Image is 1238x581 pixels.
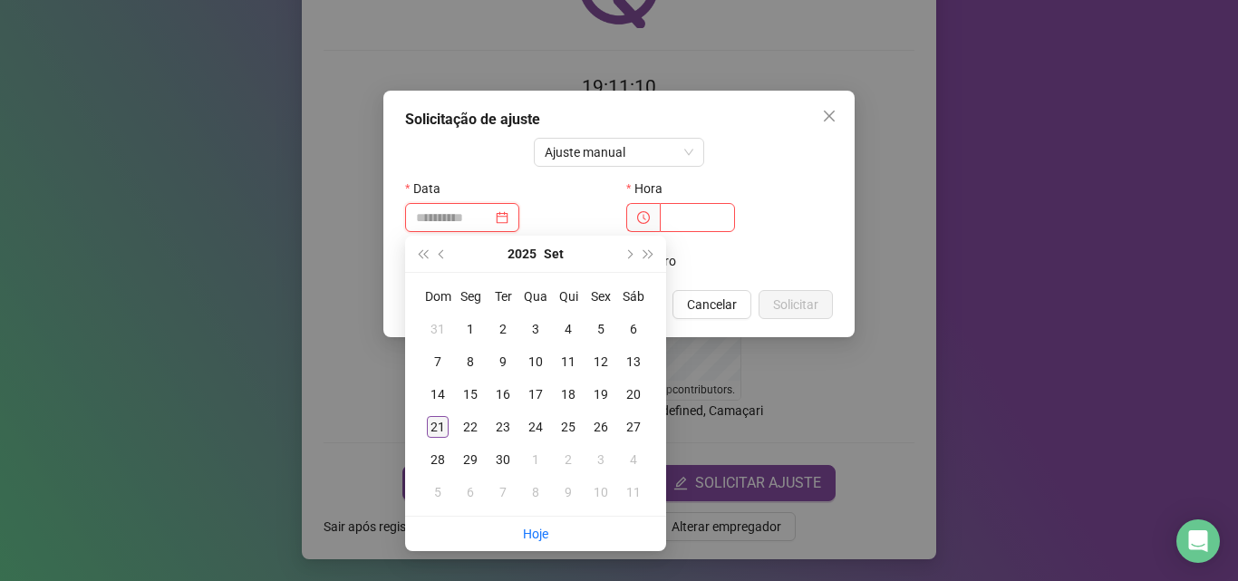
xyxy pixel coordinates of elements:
[617,443,650,476] td: 2025-10-04
[623,318,644,340] div: 6
[585,411,617,443] td: 2025-09-26
[519,476,552,508] td: 2025-10-08
[672,290,751,319] button: Cancelar
[626,174,674,203] label: Hora
[590,416,612,438] div: 26
[519,345,552,378] td: 2025-09-10
[617,313,650,345] td: 2025-09-06
[459,449,481,470] div: 29
[492,449,514,470] div: 30
[590,481,612,503] div: 10
[427,481,449,503] div: 5
[492,351,514,373] div: 9
[617,411,650,443] td: 2025-09-27
[421,345,454,378] td: 2025-09-07
[585,378,617,411] td: 2025-09-19
[519,443,552,476] td: 2025-10-01
[557,449,579,470] div: 2
[1176,519,1220,563] div: Open Intercom Messenger
[557,318,579,340] div: 4
[623,416,644,438] div: 27
[519,378,552,411] td: 2025-09-17
[557,383,579,405] div: 18
[492,481,514,503] div: 7
[525,318,546,340] div: 3
[492,416,514,438] div: 23
[557,416,579,438] div: 25
[590,449,612,470] div: 3
[545,139,694,166] span: Ajuste manual
[459,383,481,405] div: 15
[590,383,612,405] div: 19
[421,443,454,476] td: 2025-09-28
[432,236,452,272] button: prev-year
[637,211,650,224] span: clock-circle
[552,443,585,476] td: 2025-10-02
[623,481,644,503] div: 11
[427,383,449,405] div: 14
[487,280,519,313] th: Ter
[525,449,546,470] div: 1
[487,476,519,508] td: 2025-10-07
[454,476,487,508] td: 2025-10-06
[585,280,617,313] th: Sex
[427,318,449,340] div: 31
[454,345,487,378] td: 2025-09-08
[421,280,454,313] th: Dom
[815,102,844,131] button: Close
[519,411,552,443] td: 2025-09-24
[459,318,481,340] div: 1
[459,351,481,373] div: 8
[525,383,546,405] div: 17
[454,411,487,443] td: 2025-09-22
[525,481,546,503] div: 8
[590,351,612,373] div: 12
[623,449,644,470] div: 4
[552,411,585,443] td: 2025-09-25
[623,351,644,373] div: 13
[617,378,650,411] td: 2025-09-20
[487,378,519,411] td: 2025-09-16
[487,443,519,476] td: 2025-09-30
[487,313,519,345] td: 2025-09-02
[427,449,449,470] div: 28
[421,411,454,443] td: 2025-09-21
[519,313,552,345] td: 2025-09-03
[454,443,487,476] td: 2025-09-29
[421,313,454,345] td: 2025-08-31
[421,378,454,411] td: 2025-09-14
[822,109,837,123] span: close
[454,313,487,345] td: 2025-09-01
[508,236,537,272] button: year panel
[585,443,617,476] td: 2025-10-03
[519,280,552,313] th: Qua
[585,345,617,378] td: 2025-09-12
[557,351,579,373] div: 11
[459,416,481,438] div: 22
[523,527,548,541] a: Hoje
[617,345,650,378] td: 2025-09-13
[421,476,454,508] td: 2025-10-05
[552,313,585,345] td: 2025-09-04
[617,476,650,508] td: 2025-10-11
[412,236,432,272] button: super-prev-year
[639,236,659,272] button: super-next-year
[687,295,737,315] span: Cancelar
[459,481,481,503] div: 6
[405,174,452,203] label: Data
[454,280,487,313] th: Seg
[759,290,833,319] button: Solicitar
[552,345,585,378] td: 2025-09-11
[427,416,449,438] div: 21
[487,411,519,443] td: 2025-09-23
[487,345,519,378] td: 2025-09-09
[590,318,612,340] div: 5
[585,313,617,345] td: 2025-09-05
[618,236,638,272] button: next-year
[427,351,449,373] div: 7
[454,378,487,411] td: 2025-09-15
[544,236,564,272] button: month panel
[525,416,546,438] div: 24
[617,280,650,313] th: Sáb
[557,481,579,503] div: 9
